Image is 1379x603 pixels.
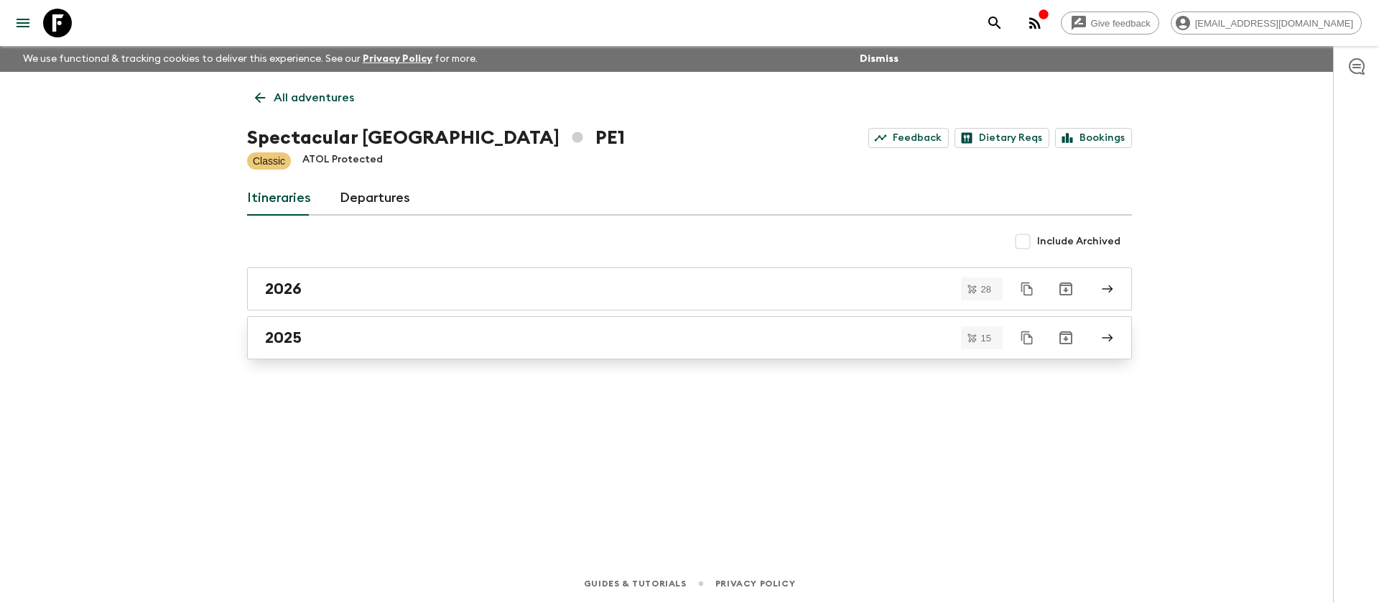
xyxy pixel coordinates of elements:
[972,333,1000,343] span: 15
[247,267,1132,310] a: 2026
[1051,275,1080,303] button: Archive
[972,285,1000,294] span: 28
[363,54,432,64] a: Privacy Policy
[247,316,1132,359] a: 2025
[1055,128,1132,148] a: Bookings
[9,9,37,37] button: menu
[302,152,383,170] p: ATOL Protected
[955,128,1049,148] a: Dietary Reqs
[1171,11,1362,34] div: [EMAIL_ADDRESS][DOMAIN_NAME]
[584,576,687,592] a: Guides & Tutorials
[253,154,285,168] p: Classic
[1061,11,1159,34] a: Give feedback
[265,280,302,298] h2: 2026
[1083,18,1159,29] span: Give feedback
[1014,276,1040,302] button: Duplicate
[980,9,1009,37] button: search adventures
[17,46,483,72] p: We use functional & tracking cookies to deliver this experience. See our for more.
[868,128,949,148] a: Feedback
[856,49,902,69] button: Dismiss
[1051,323,1080,352] button: Archive
[265,328,302,347] h2: 2025
[1014,325,1040,351] button: Duplicate
[1187,18,1361,29] span: [EMAIL_ADDRESS][DOMAIN_NAME]
[715,576,795,592] a: Privacy Policy
[247,83,362,112] a: All adventures
[1037,234,1120,249] span: Include Archived
[274,89,354,106] p: All adventures
[340,181,410,216] a: Departures
[247,181,311,216] a: Itineraries
[247,124,625,152] h1: Spectacular [GEOGRAPHIC_DATA] PE1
